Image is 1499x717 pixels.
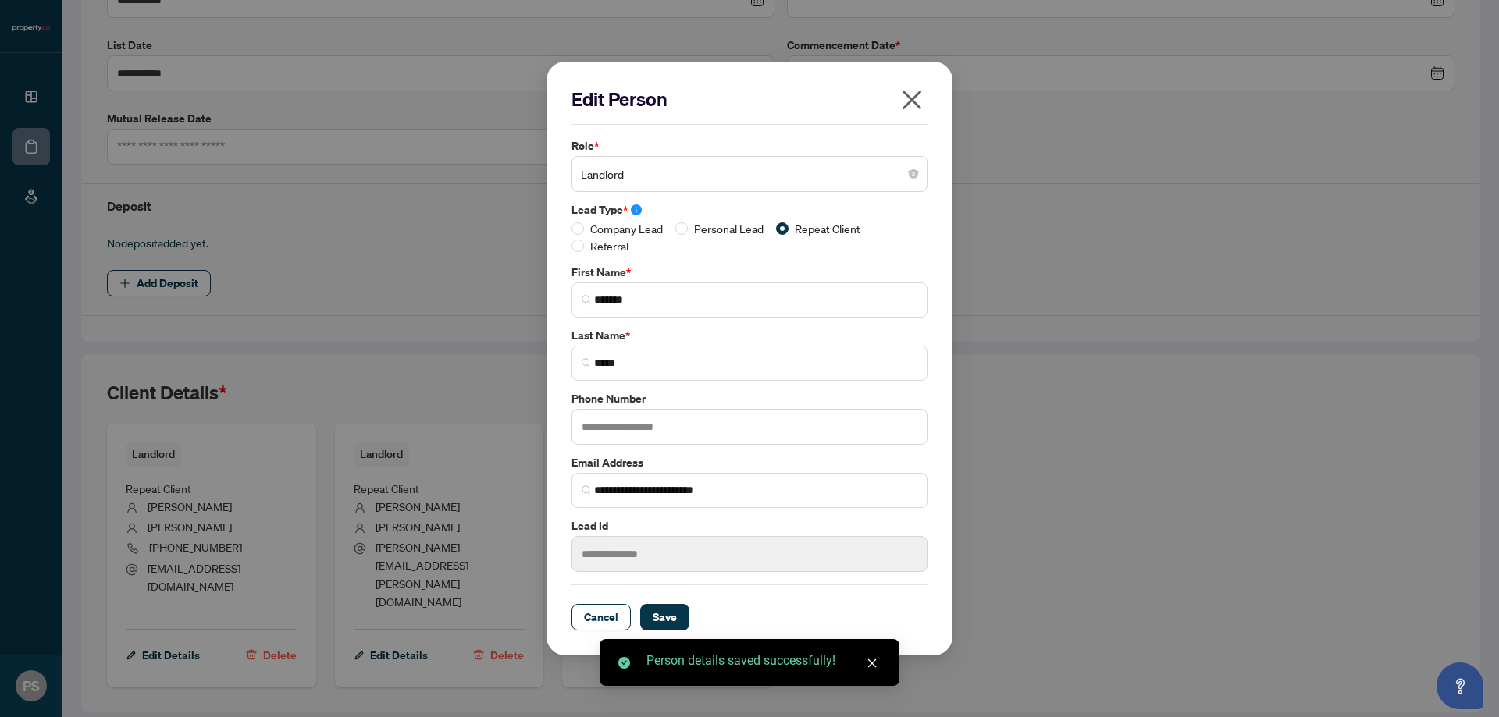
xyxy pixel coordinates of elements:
span: Referral [584,237,635,254]
span: Personal Lead [688,220,770,237]
label: Role [571,137,928,154]
h2: Edit Person [571,87,928,112]
span: Repeat Client [789,220,867,237]
label: Lead Type [571,201,928,218]
img: search_icon [582,358,591,367]
span: info-circle [631,204,642,215]
button: Save [640,604,689,630]
label: Phone Number [571,390,928,407]
a: Close [863,655,881,672]
label: First Name [571,264,928,281]
span: close [867,658,878,669]
button: Cancel [571,604,631,630]
button: Open asap [1437,662,1483,709]
label: Last Name [571,327,928,344]
span: close-circle [909,169,918,179]
span: Company Lead [584,220,669,237]
div: Person details saved successfully! [646,651,881,670]
img: search_icon [582,485,591,495]
img: search_icon [582,296,591,305]
span: Cancel [584,605,618,630]
span: Landlord [581,159,918,189]
span: close [899,87,924,112]
span: Save [653,605,677,630]
label: Email Address [571,454,928,471]
label: Lead Id [571,517,928,534]
span: check-circle [618,657,630,669]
